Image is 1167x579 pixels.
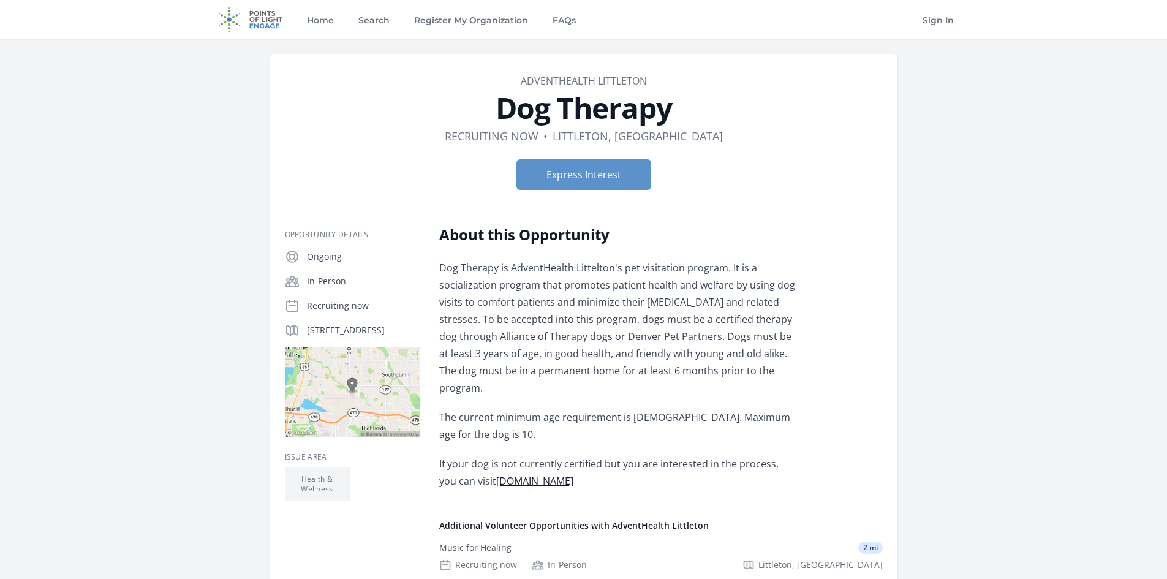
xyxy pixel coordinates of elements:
[521,74,647,88] a: AdventHealth Littleton
[285,452,420,462] h3: Issue area
[307,251,420,263] p: Ongoing
[285,347,420,437] img: Map
[439,409,798,443] p: The current minimum age requirement is [DEMOGRAPHIC_DATA]. Maximum age for the dog is 10.
[307,324,420,336] p: [STREET_ADDRESS]
[553,127,723,145] dd: Littleton, [GEOGRAPHIC_DATA]
[445,127,538,145] dd: Recruiting now
[758,559,883,571] span: Littleton, [GEOGRAPHIC_DATA]
[439,559,517,571] div: Recruiting now
[439,455,798,490] p: If your dog is not currently certified but you are interested in the process, you can visit
[439,542,512,554] div: Music for Healing
[307,300,420,312] p: Recruiting now
[439,225,798,244] h2: About this Opportunity
[307,275,420,287] p: In-Person
[285,230,420,240] h3: Opportunity Details
[285,93,883,123] h1: Dog Therapy
[439,520,883,532] h4: Additional Volunteer Opportunities with AdventHealth Littleton
[516,159,651,190] button: Express Interest
[496,474,573,488] a: [DOMAIN_NAME]
[532,559,587,571] div: In-Person
[285,467,350,501] li: Health & Wellness
[543,127,548,145] div: •
[439,259,798,396] p: Dog Therapy is AdventHealth Littelton's pet visitation program. It is a socialization program tha...
[858,542,883,554] span: 2 mi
